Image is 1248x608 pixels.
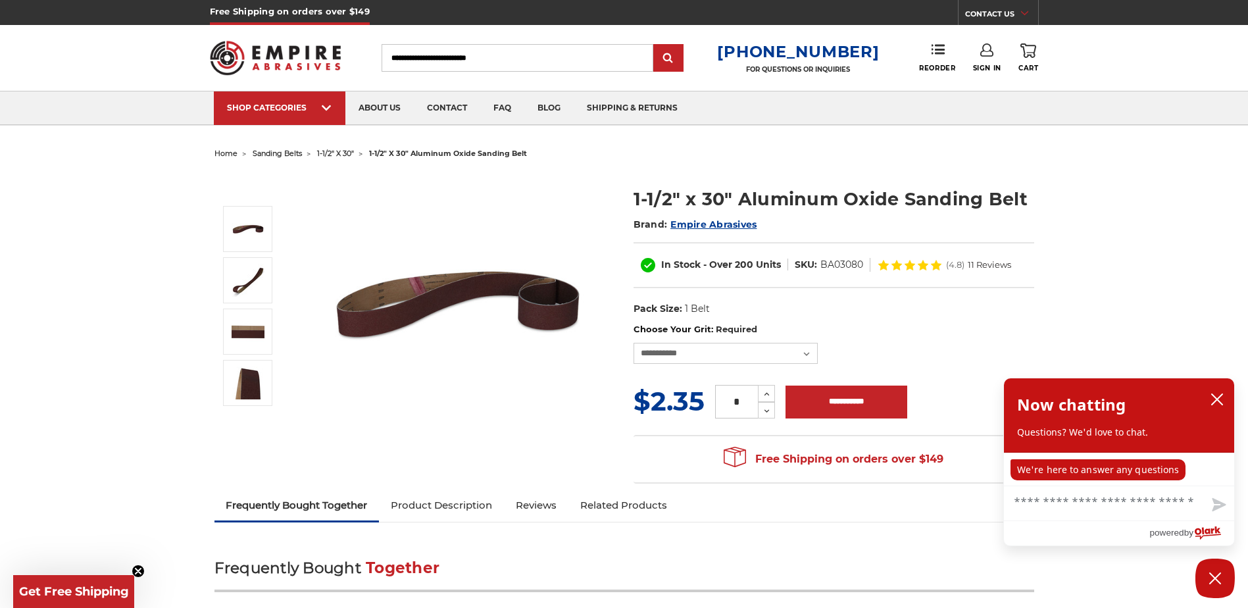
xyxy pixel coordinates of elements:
[717,65,879,74] p: FOR QUESTIONS OR INQUIRIES
[1011,459,1186,480] p: We're here to answer any questions
[317,149,354,158] a: 1-1/2" x 30"
[670,218,757,230] a: Empire Abrasives
[655,45,682,72] input: Submit
[132,565,145,578] button: Close teaser
[634,385,705,417] span: $2.35
[973,64,1001,72] span: Sign In
[327,172,590,436] img: 1-1/2" x 30" Sanding Belt - Aluminum Oxide
[946,261,964,269] span: (4.8)
[504,491,568,520] a: Reviews
[214,491,380,520] a: Frequently Bought Together
[414,91,480,125] a: contact
[634,186,1034,212] h1: 1-1/2" x 30" Aluminum Oxide Sanding Belt
[717,42,879,61] a: [PHONE_NUMBER]
[795,258,817,272] dt: SKU:
[210,32,341,84] img: Empire Abrasives
[968,261,1011,269] span: 11 Reviews
[735,259,753,270] span: 200
[345,91,414,125] a: about us
[919,43,955,72] a: Reorder
[634,302,682,316] dt: Pack Size:
[1207,390,1228,409] button: close chatbox
[1149,521,1234,545] a: Powered by Olark
[214,149,237,158] a: home
[232,213,264,245] img: 1-1/2" x 30" Sanding Belt - Aluminum Oxide
[1017,392,1126,418] h2: Now chatting
[634,323,1034,336] label: Choose Your Grit:
[1003,378,1235,546] div: olark chatbox
[366,559,439,577] span: Together
[232,264,264,297] img: 1-1/2" x 30" Aluminum Oxide Sanding Belt
[1017,426,1221,439] p: Questions? We'd love to chat.
[379,491,504,520] a: Product Description
[253,149,302,158] a: sanding belts
[1201,490,1234,520] button: Send message
[524,91,574,125] a: blog
[820,258,863,272] dd: BA03080
[661,259,701,270] span: In Stock
[1184,524,1193,541] span: by
[919,64,955,72] span: Reorder
[703,259,732,270] span: - Over
[724,446,943,472] span: Free Shipping on orders over $149
[574,91,691,125] a: shipping & returns
[369,149,527,158] span: 1-1/2" x 30" aluminum oxide sanding belt
[1149,524,1184,541] span: powered
[232,367,264,399] img: 1-1/2" x 30" - Aluminum Oxide Sanding Belt
[1018,64,1038,72] span: Cart
[232,315,264,348] img: 1-1/2" x 30" AOX Sanding Belt
[568,491,679,520] a: Related Products
[634,218,668,230] span: Brand:
[685,302,710,316] dd: 1 Belt
[480,91,524,125] a: faq
[227,103,332,113] div: SHOP CATEGORIES
[1004,453,1234,486] div: chat
[716,324,757,334] small: Required
[13,575,134,608] div: Get Free ShippingClose teaser
[19,584,129,599] span: Get Free Shipping
[214,559,361,577] span: Frequently Bought
[965,7,1038,25] a: CONTACT US
[1195,559,1235,598] button: Close Chatbox
[1018,43,1038,72] a: Cart
[756,259,781,270] span: Units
